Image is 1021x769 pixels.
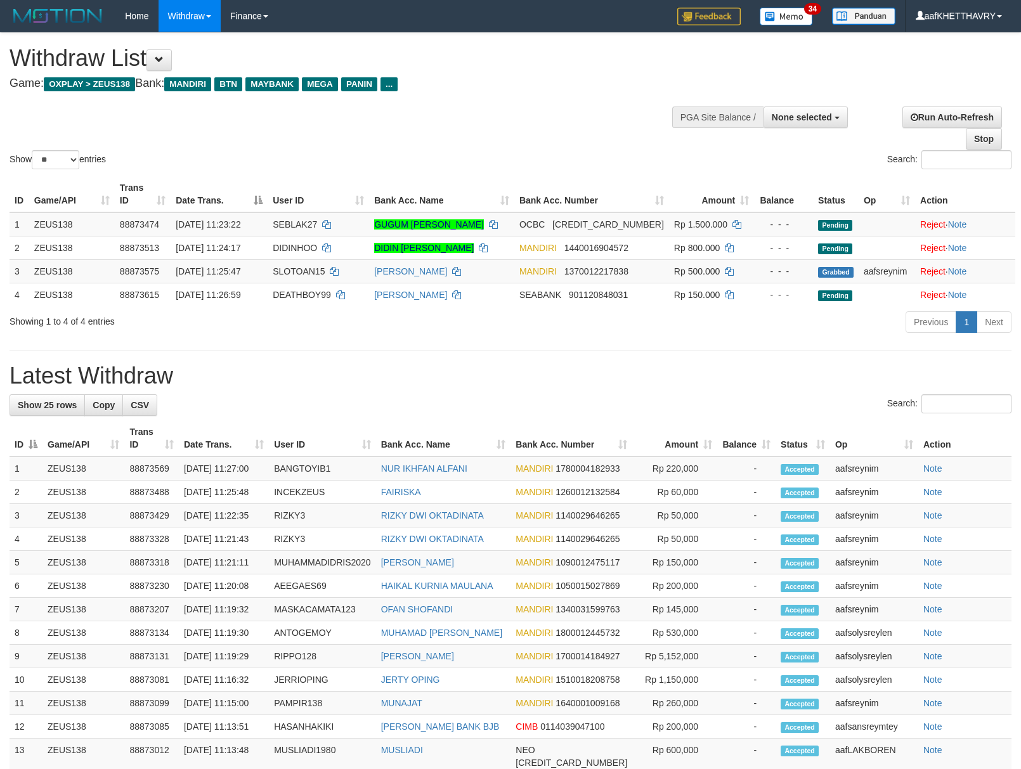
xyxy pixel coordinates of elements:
[179,574,269,598] td: [DATE] 11:20:08
[923,628,942,638] a: Note
[717,527,776,551] td: -
[556,534,620,544] span: Copy 1140029646265 to clipboard
[717,481,776,504] td: -
[176,290,240,300] span: [DATE] 11:26:59
[10,527,42,551] td: 4
[717,504,776,527] td: -
[42,420,124,456] th: Game/API: activate to sort column ascending
[10,150,106,169] label: Show entries
[632,668,717,692] td: Rp 1,150,000
[781,581,819,592] span: Accepted
[632,551,717,574] td: Rp 150,000
[830,456,918,481] td: aafsreynim
[759,265,808,278] div: - - -
[921,394,1011,413] input: Search:
[269,527,375,551] td: RIZKY3
[269,645,375,668] td: RIPPO128
[516,628,553,638] span: MANDIRI
[674,219,727,229] span: Rp 1.500.000
[29,236,115,259] td: ZEUS138
[302,77,338,91] span: MEGA
[179,692,269,715] td: [DATE] 11:15:00
[179,481,269,504] td: [DATE] 11:25:48
[516,463,553,474] span: MANDIRI
[717,551,776,574] td: -
[516,604,553,614] span: MANDIRI
[269,598,375,621] td: MASKACAMATA123
[830,504,918,527] td: aafsreynim
[84,394,123,416] a: Copy
[179,668,269,692] td: [DATE] 11:16:32
[759,288,808,301] div: - - -
[269,668,375,692] td: JERRIOPING
[519,243,557,253] span: MANDIRI
[516,510,553,520] span: MANDIRI
[10,259,29,283] td: 3
[781,464,819,475] span: Accepted
[42,598,124,621] td: ZEUS138
[42,574,124,598] td: ZEUS138
[516,557,553,567] span: MANDIRI
[269,574,375,598] td: AEEGAES69
[830,645,918,668] td: aafsolysreylen
[381,463,467,474] a: NUR IKHFAN ALFANI
[124,456,178,481] td: 88873569
[516,581,553,591] span: MANDIRI
[269,456,375,481] td: BANGTOYIB1
[717,715,776,739] td: -
[10,420,42,456] th: ID: activate to sort column descending
[273,290,331,300] span: DEATHBOY99
[10,692,42,715] td: 11
[915,283,1015,306] td: ·
[923,675,942,685] a: Note
[830,551,918,574] td: aafsreynim
[10,310,416,328] div: Showing 1 to 4 of 4 entries
[781,558,819,569] span: Accepted
[381,604,453,614] a: OFAN SHOFANDI
[124,527,178,551] td: 88873328
[381,487,421,497] a: FAIRISKA
[920,219,946,229] a: Reject
[556,675,620,685] span: Copy 1510018208758 to clipboard
[29,176,115,212] th: Game/API: activate to sort column ascending
[179,715,269,739] td: [DATE] 11:13:51
[124,551,178,574] td: 88873318
[674,266,720,276] span: Rp 500.000
[923,721,942,732] a: Note
[131,400,149,410] span: CSV
[923,698,942,708] a: Note
[556,698,620,708] span: Copy 1640001009168 to clipboard
[179,645,269,668] td: [DATE] 11:19:29
[923,604,942,614] a: Note
[93,400,115,410] span: Copy
[42,715,124,739] td: ZEUS138
[269,692,375,715] td: PAMPIR138
[923,581,942,591] a: Note
[124,645,178,668] td: 88873131
[381,651,454,661] a: [PERSON_NAME]
[632,621,717,645] td: Rp 530,000
[717,668,776,692] td: -
[918,420,1011,456] th: Action
[179,527,269,551] td: [DATE] 11:21:43
[341,77,377,91] span: PANIN
[717,574,776,598] td: -
[269,481,375,504] td: INCEKZEUS
[10,236,29,259] td: 2
[10,212,29,236] td: 1
[632,692,717,715] td: Rp 260,000
[516,721,538,732] span: CIMB
[556,557,620,567] span: Copy 1090012475117 to clipboard
[124,621,178,645] td: 88873134
[269,504,375,527] td: RIZKY3
[915,259,1015,283] td: ·
[552,219,664,229] span: Copy 693817527163 to clipboard
[176,243,240,253] span: [DATE] 11:24:17
[948,290,967,300] a: Note
[923,487,942,497] a: Note
[632,456,717,481] td: Rp 220,000
[374,219,484,229] a: GUGUM [PERSON_NAME]
[564,266,628,276] span: Copy 1370012217838 to clipboard
[813,176,859,212] th: Status
[10,481,42,504] td: 2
